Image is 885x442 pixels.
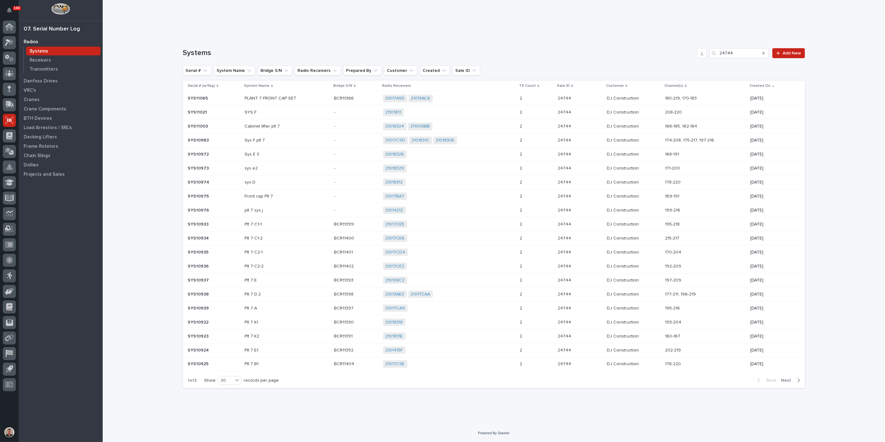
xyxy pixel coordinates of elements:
[520,123,523,129] p: 2
[751,361,795,367] p: [DATE]
[751,166,795,171] p: [DATE]
[607,96,660,101] p: DJ Construction
[245,222,329,227] p: Plt 7 C1-1
[183,161,805,175] tr: SYS10973SYS10973 sys e2-- 21018329 22 2474424744 DJ Construction171-200[DATE]
[183,357,805,371] tr: SYS10925SYS10925 Plt 7 B1BCR11404BCR11404 21017C9E 22 2474424744 DJ Construction176-220[DATE]
[420,66,450,76] button: Created
[520,347,523,353] p: 2
[30,49,48,54] p: Systems
[188,333,210,339] p: SYS10923
[665,348,745,353] p: 202-219
[752,378,779,383] button: Back
[386,222,405,227] a: 21017CE5
[183,49,695,58] h1: Systems
[386,208,403,213] a: 21014212
[751,222,795,227] p: [DATE]
[751,236,795,241] p: [DATE]
[245,264,329,269] p: Plt 7 C2-2
[258,66,292,76] button: Bridge S/N
[520,305,523,311] p: 2
[334,207,336,213] p: -
[751,292,795,297] p: [DATE]
[386,138,405,143] a: 21017C9D
[334,179,336,185] p: -
[19,95,103,104] a: Cranes
[558,263,572,269] p: 24744
[386,292,405,297] a: 21013AE0
[183,287,805,301] tr: SYS10938SYS10938 Plt 7 D.2BCR11398BCR11398 21013AE0 21017CAA 22 2474424744 DJ Construction177-211...
[665,278,745,283] p: 197-209
[183,91,805,105] tr: SYS11065SYS11065 PLANT 7 FRONT CAP SETBCR11366BCR11366 21017A5D 21013AC6 22 2474424744 DJ Constru...
[558,319,572,325] p: 24744
[245,278,329,283] p: Plt 7 E
[386,124,404,129] a: 21018324
[607,348,660,353] p: DJ Construction
[558,165,572,171] p: 24744
[334,347,355,353] p: BCR11392
[751,320,795,325] p: [DATE]
[607,264,660,269] p: DJ Construction
[783,51,801,55] span: Add New
[558,179,572,185] p: 24744
[665,250,745,255] p: 170-204
[607,166,660,171] p: DJ Construction
[24,26,80,33] div: 07. Serial Number Log
[334,277,355,283] p: BCR11393
[183,343,805,357] tr: SYS10924SYS10924 Plt 7 E1BCR11392BCR11392 2101415F 22 2474424744 DJ Construction202-219[DATE]
[436,138,455,143] a: 2101830E
[334,360,355,367] p: BCR11404
[558,305,572,311] p: 24744
[245,236,329,241] p: Plt 7 C1-2
[558,137,572,143] p: 24744
[334,109,336,115] p: -
[665,208,745,213] p: 199-216
[245,138,329,143] p: Sys F plt 7
[751,96,795,101] p: [DATE]
[24,116,52,121] p: BTH Devices
[665,124,745,129] p: 166-185, 162-184
[188,291,210,297] p: SYS10938
[751,348,795,353] p: [DATE]
[558,291,572,297] p: 24744
[664,82,683,89] p: Channel(s)
[607,278,660,283] p: DJ Construction
[750,82,771,89] p: Created On
[19,76,103,86] a: Danfoss Drives
[452,66,480,76] button: Sale ID
[665,306,745,311] p: 195-216
[14,6,20,10] p: 100
[558,207,572,213] p: 24744
[665,292,745,297] p: 177-211, 196-219
[188,95,209,101] p: SYS11065
[3,426,16,439] button: users-avatar
[386,264,405,269] a: 21017CE2
[520,333,523,339] p: 2
[751,180,795,185] p: [DATE]
[665,361,745,367] p: 176-220
[709,48,769,58] div: Search
[520,235,523,241] p: 2
[520,151,523,157] p: 2
[520,277,523,283] p: 2
[24,172,65,177] p: Projects and Sales
[665,166,745,171] p: 171-200
[19,170,103,179] a: Projects and Sales
[751,138,795,143] p: [DATE]
[665,222,745,227] p: 195-218
[386,96,405,101] a: 21017A5D
[183,217,805,231] tr: SYS10933SYS10933 Plt 7 C1-1BCR11399BCR11399 21017CE5 22 2474424744 DJ Construction195-218[DATE]
[386,361,405,367] a: 21017C9E
[558,123,572,129] p: 24744
[665,96,745,101] p: 180-219, 170-183
[751,208,795,213] p: [DATE]
[245,194,329,199] p: Front cap Plt 7
[19,86,103,95] a: VRC's
[334,165,336,171] p: -
[19,142,103,151] a: Frame Rotators
[607,124,660,129] p: DJ Construction
[558,249,572,255] p: 24744
[3,4,16,17] button: Notifications
[334,123,336,129] p: -
[51,3,70,15] img: Workspace Logo
[751,194,795,199] p: [DATE]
